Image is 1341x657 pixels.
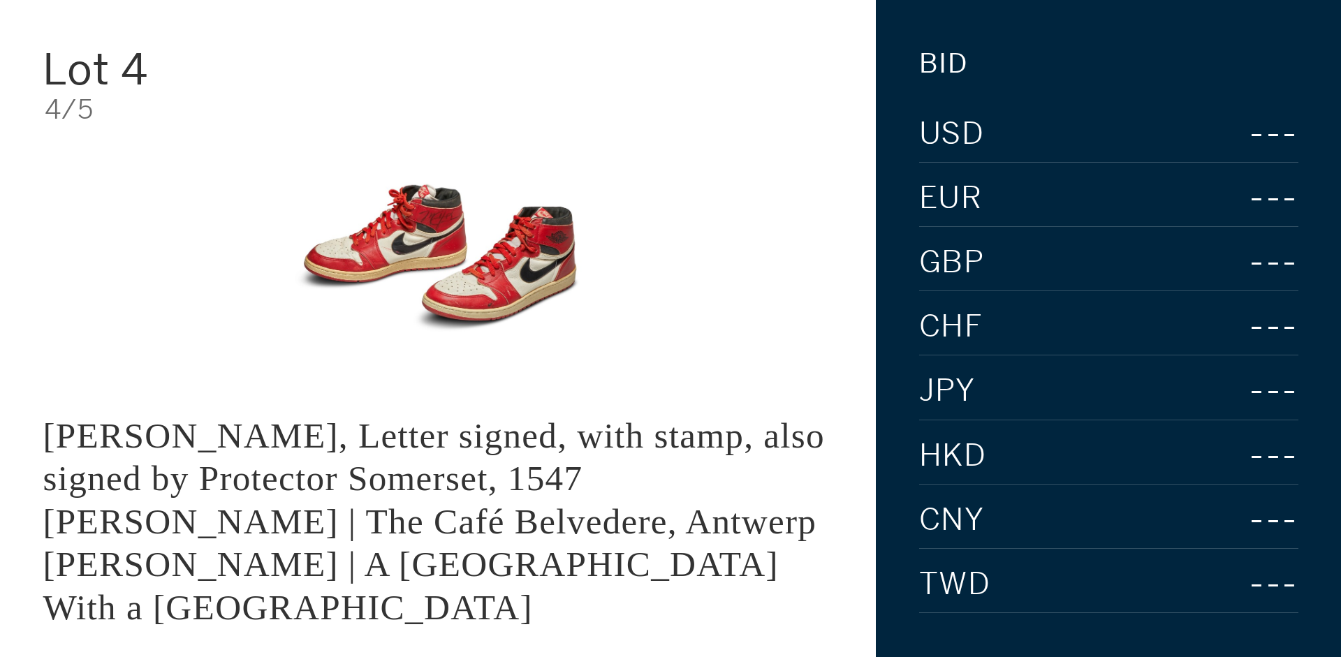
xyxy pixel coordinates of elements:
div: --- [1211,305,1298,348]
div: --- [1200,499,1298,541]
div: --- [1213,241,1298,283]
span: TWD [919,569,991,600]
div: --- [1164,112,1298,155]
div: --- [1217,177,1298,219]
span: EUR [919,183,983,214]
span: CNY [919,505,985,536]
img: King Edward VI, Letter signed, with stamp, also signed by Protector Somerset, 1547 LOUIS VAN ENGE... [268,145,608,371]
div: Bid [919,50,968,77]
span: JPY [919,376,976,406]
div: --- [1178,563,1298,605]
div: --- [1162,369,1298,412]
span: HKD [919,441,987,471]
span: USD [919,119,985,149]
div: Lot 4 [43,48,306,91]
div: --- [1193,434,1298,477]
span: GBP [919,247,985,278]
div: 4/5 [45,96,833,123]
div: [PERSON_NAME], Letter signed, with stamp, also signed by Protector Somerset, 1547 [PERSON_NAME] |... [43,415,825,627]
span: CHF [919,311,983,342]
